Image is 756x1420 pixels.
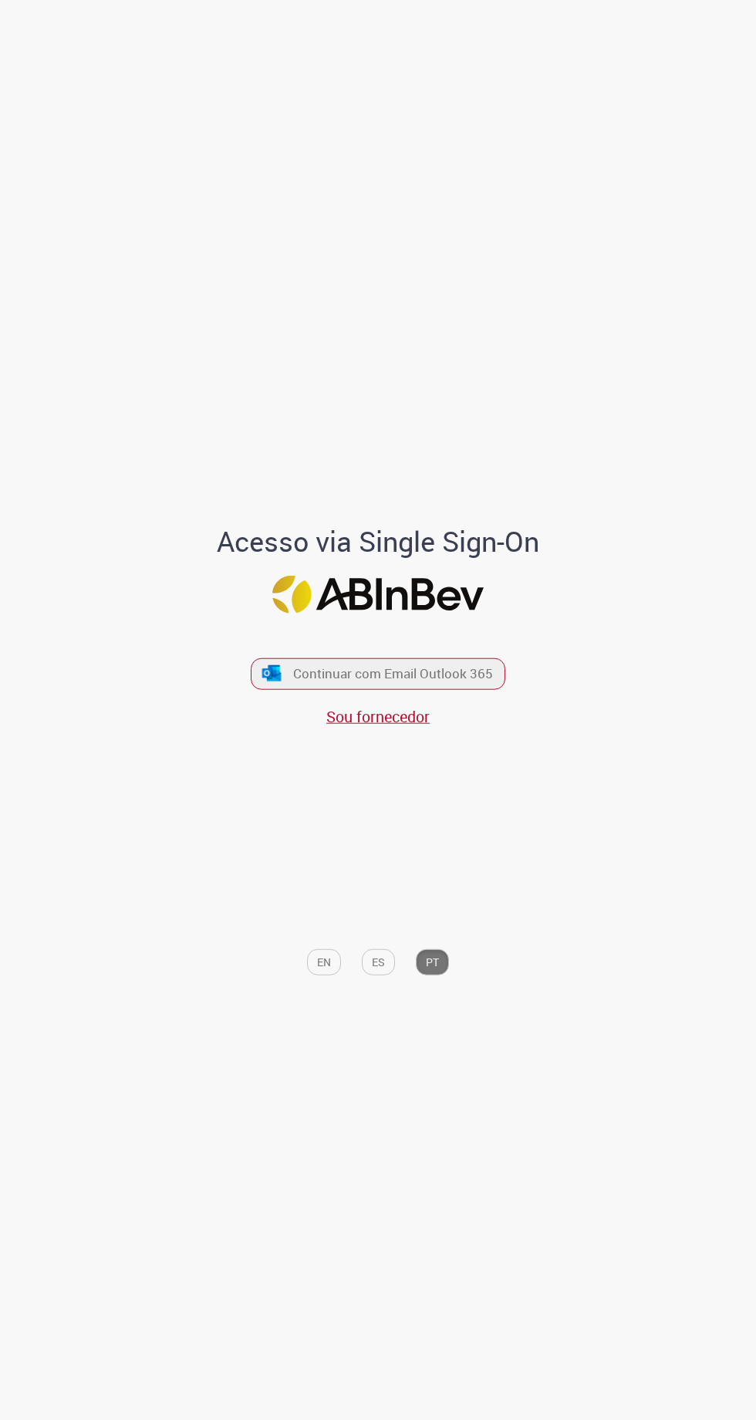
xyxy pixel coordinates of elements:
[261,665,282,681] img: ícone Azure/Microsoft 360
[251,658,505,689] button: ícone Azure/Microsoft 360 Continuar com Email Outlook 365
[326,706,430,727] a: Sou fornecedor
[362,949,395,975] button: ES
[416,949,449,975] button: PT
[293,664,493,682] span: Continuar com Email Outlook 365
[272,576,484,614] img: Logo ABInBev
[307,949,341,975] button: EN
[100,526,656,557] h1: Acesso via Single Sign-On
